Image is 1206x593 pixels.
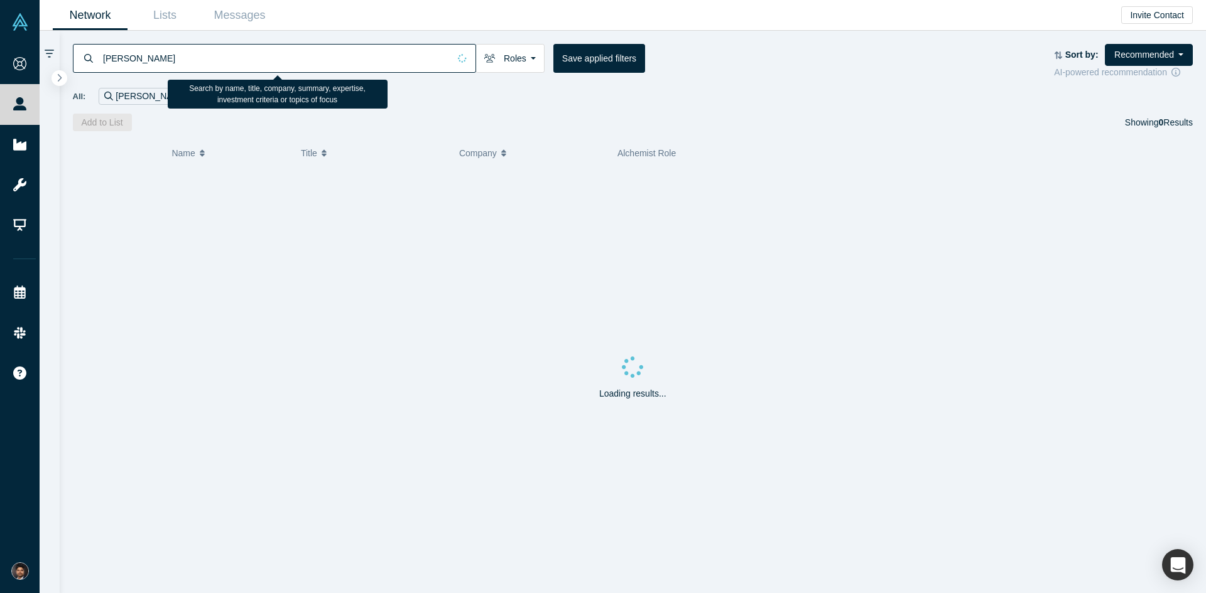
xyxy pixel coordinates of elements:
div: AI-powered recommendation [1054,66,1193,79]
input: Search by name, title, company, summary, expertise, investment criteria or topics of focus [102,43,449,73]
a: Lists [128,1,202,30]
button: Title [301,140,446,166]
img: Shine Oovattil's Account [11,562,29,580]
div: [PERSON_NAME] [99,88,203,105]
button: Company [459,140,604,166]
button: Add to List [73,114,132,131]
span: Title [301,140,317,166]
span: Results [1159,117,1193,127]
span: Alchemist Role [617,148,676,158]
button: Save applied filters [553,44,645,73]
strong: 0 [1159,117,1164,127]
div: Showing [1125,114,1193,131]
span: All: [73,90,86,103]
span: Name [171,140,195,166]
button: Remove Filter [188,89,197,104]
button: Roles [475,44,545,73]
a: Messages [202,1,277,30]
button: Recommended [1105,44,1193,66]
button: Invite Contact [1121,6,1193,24]
img: Alchemist Vault Logo [11,13,29,31]
strong: Sort by: [1065,50,1099,60]
span: Company [459,140,497,166]
a: Network [53,1,128,30]
button: Name [171,140,288,166]
p: Loading results... [599,387,666,400]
